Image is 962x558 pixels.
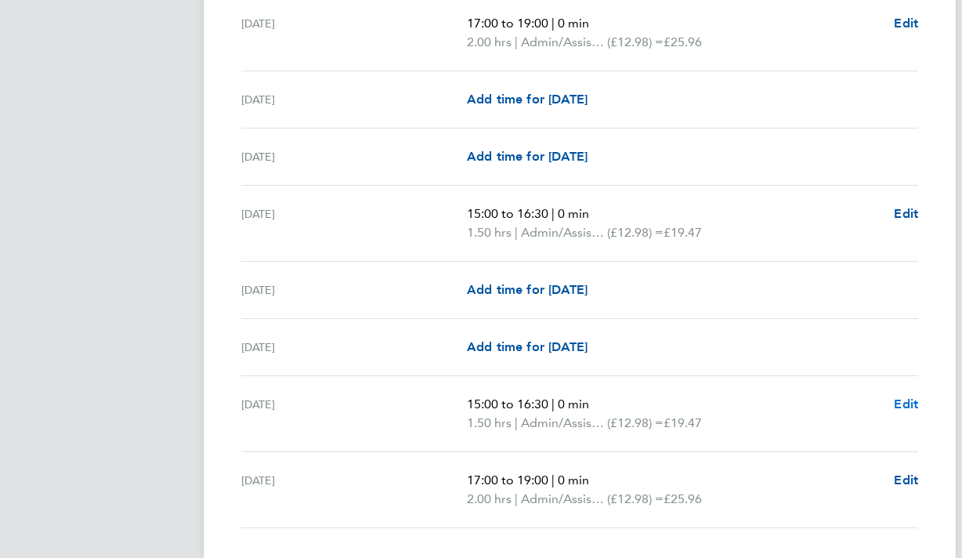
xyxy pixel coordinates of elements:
[467,147,588,166] a: Add time for [DATE]
[894,205,918,223] a: Edit
[241,90,467,109] div: [DATE]
[515,34,518,49] span: |
[241,338,467,357] div: [DATE]
[521,223,607,242] span: Admin/Assistant Coach Rate
[467,149,588,164] span: Add time for [DATE]
[467,90,588,109] a: Add time for [DATE]
[241,205,467,242] div: [DATE]
[467,415,512,430] span: 1.50 hrs
[894,397,918,411] span: Edit
[664,225,702,240] span: £19.47
[467,92,588,107] span: Add time for [DATE]
[558,473,589,487] span: 0 min
[894,14,918,33] a: Edit
[607,225,664,240] span: (£12.98) =
[664,491,702,506] span: £25.96
[467,16,548,31] span: 17:00 to 19:00
[552,397,555,411] span: |
[552,206,555,221] span: |
[607,491,664,506] span: (£12.98) =
[467,339,588,354] span: Add time for [DATE]
[894,473,918,487] span: Edit
[467,282,588,297] span: Add time for [DATE]
[467,225,512,240] span: 1.50 hrs
[467,473,548,487] span: 17:00 to 19:00
[467,491,512,506] span: 2.00 hrs
[241,147,467,166] div: [DATE]
[515,415,518,430] span: |
[607,415,664,430] span: (£12.98) =
[894,395,918,414] a: Edit
[894,206,918,221] span: Edit
[467,397,548,411] span: 15:00 to 16:30
[894,471,918,490] a: Edit
[552,473,555,487] span: |
[552,16,555,31] span: |
[241,471,467,509] div: [DATE]
[558,16,589,31] span: 0 min
[241,281,467,299] div: [DATE]
[664,34,702,49] span: £25.96
[241,395,467,433] div: [DATE]
[558,206,589,221] span: 0 min
[664,415,702,430] span: £19.47
[515,491,518,506] span: |
[558,397,589,411] span: 0 min
[467,281,588,299] a: Add time for [DATE]
[521,414,607,433] span: Admin/Assistant Coach Rate
[467,338,588,357] a: Add time for [DATE]
[607,34,664,49] span: (£12.98) =
[894,16,918,31] span: Edit
[467,34,512,49] span: 2.00 hrs
[521,490,607,509] span: Admin/Assistant Coach Rate
[241,14,467,52] div: [DATE]
[515,225,518,240] span: |
[467,206,548,221] span: 15:00 to 16:30
[521,33,607,52] span: Admin/Assistant Coach Rate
